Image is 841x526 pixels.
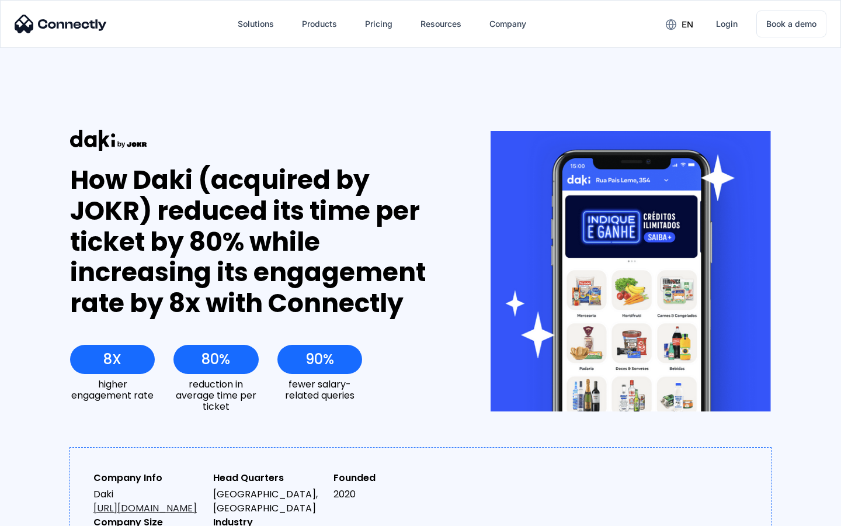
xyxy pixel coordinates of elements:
div: How Daki (acquired by JOKR) reduced its time per ticket by 80% while increasing its engagement ra... [70,165,448,319]
img: Connectly Logo [15,15,107,33]
div: 8X [103,351,121,368]
div: 2020 [333,487,444,501]
div: reduction in average time per ticket [173,379,258,413]
div: Company Info [93,471,204,485]
div: fewer salary-related queries [277,379,362,401]
a: Pricing [356,10,402,38]
div: 80% [201,351,230,368]
div: 90% [305,351,334,368]
div: Solutions [238,16,274,32]
div: en [682,16,693,33]
div: Head Quarters [213,471,324,485]
div: Login [716,16,738,32]
div: Products [302,16,337,32]
div: Founded [333,471,444,485]
div: Daki [93,487,204,515]
div: [GEOGRAPHIC_DATA], [GEOGRAPHIC_DATA] [213,487,324,515]
a: [URL][DOMAIN_NAME] [93,501,197,515]
div: Resources [420,16,461,32]
div: Company [489,16,526,32]
a: Book a demo [756,11,826,37]
div: Pricing [365,16,392,32]
aside: Language selected: English [12,506,70,522]
ul: Language list [23,506,70,522]
a: Login [707,10,747,38]
div: higher engagement rate [70,379,155,401]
